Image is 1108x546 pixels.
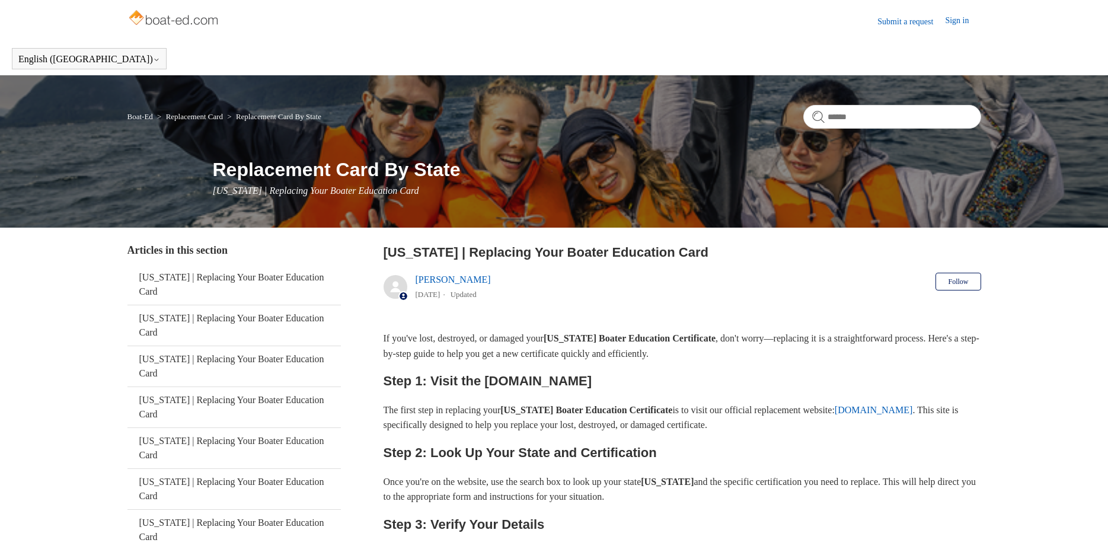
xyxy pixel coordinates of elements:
li: Updated [451,290,477,299]
a: Sign in [945,14,981,28]
a: [PERSON_NAME] [416,274,491,285]
p: The first step in replacing your is to visit our official replacement website: . This site is spe... [384,403,981,433]
span: Articles in this section [127,244,228,256]
a: Replacement Card [166,112,223,121]
p: Once you're on the website, use the search box to look up your state and the specific certificati... [384,474,981,505]
a: [DOMAIN_NAME] [835,405,913,415]
h2: New York | Replacing Your Boater Education Card [384,242,981,262]
a: Boat-Ed [127,112,153,121]
a: [US_STATE] | Replacing Your Boater Education Card [127,264,341,305]
p: If you've lost, destroyed, or damaged your , don't worry—replacing it is a straightforward proces... [384,331,981,361]
span: [US_STATE] | Replacing Your Boater Education Card [213,186,419,196]
strong: [US_STATE] Boater Education Certificate [544,333,716,343]
li: Replacement Card [155,112,225,121]
a: [US_STATE] | Replacing Your Boater Education Card [127,346,341,387]
h2: Step 1: Visit the [DOMAIN_NAME] [384,371,981,391]
time: 05/22/2024, 10:37 [416,290,440,299]
li: Boat-Ed [127,112,155,121]
a: [US_STATE] | Replacing Your Boater Education Card [127,469,341,509]
a: [US_STATE] | Replacing Your Boater Education Card [127,305,341,346]
li: Replacement Card By State [225,112,321,121]
button: Follow Article [935,273,981,290]
a: [US_STATE] | Replacing Your Boater Education Card [127,387,341,427]
div: Live chat [1068,506,1099,537]
input: Search [803,105,981,129]
strong: [US_STATE] Boater Education Certificate [500,405,672,415]
strong: [US_STATE] [641,477,694,487]
a: [US_STATE] | Replacing Your Boater Education Card [127,428,341,468]
a: Submit a request [877,15,945,28]
h1: Replacement Card By State [213,155,981,184]
button: English ([GEOGRAPHIC_DATA]) [18,54,160,65]
h2: Step 3: Verify Your Details [384,514,981,535]
img: Boat-Ed Help Center home page [127,7,222,31]
h2: Step 2: Look Up Your State and Certification [384,442,981,463]
a: Replacement Card By State [236,112,321,121]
